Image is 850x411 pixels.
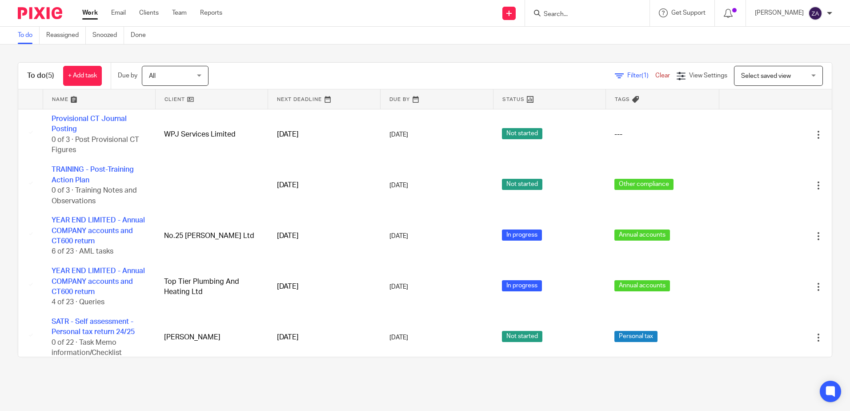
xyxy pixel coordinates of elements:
[200,8,222,17] a: Reports
[614,297,658,308] span: Personal tax
[642,73,649,79] span: (1)
[268,281,381,326] td: [DATE]
[808,6,822,20] img: svg%3E
[689,73,727,79] span: View Settings
[52,268,97,274] span: 4 of 23 · Queries
[389,122,408,129] span: [DATE]
[389,164,408,170] span: [DATE]
[615,96,630,101] span: Tags
[172,8,187,17] a: Team
[502,251,542,262] span: In progress
[27,71,54,81] h1: To do
[741,73,791,79] span: Select saved view
[131,27,152,44] a: Done
[139,8,159,17] a: Clients
[52,168,122,184] span: 0 of 3 · Training Notes and Observations
[502,119,542,130] span: Not started
[543,11,623,19] input: Search
[614,121,710,130] div: ---
[52,150,142,165] a: TRAINING - Post-Training Action Plan
[614,160,674,171] span: Other compliance
[18,27,40,44] a: To do
[268,144,381,189] td: [DATE]
[118,71,137,80] p: Due by
[389,255,408,261] span: [DATE]
[614,251,670,262] span: Annual accounts
[52,122,125,138] span: 0 of 3 · Post Provisional CT Figures
[155,235,268,281] td: Top Tier Plumbing And Heating Ltd
[755,8,804,17] p: [PERSON_NAME]
[155,281,268,326] td: [PERSON_NAME]
[268,189,381,235] td: [DATE]
[111,8,126,17] a: Email
[52,196,143,220] a: YEAR END LIMITED - Annual COMPANY accounts and CT600 return
[46,72,54,79] span: (5)
[63,66,102,86] a: + Add task
[155,107,268,144] td: WPJ Services Limited
[52,305,112,321] span: 0 of 22 · Task Memo information/Checklist
[614,206,670,217] span: Annual accounts
[671,10,706,16] span: Get Support
[389,209,408,215] span: [DATE]
[627,73,655,79] span: Filter
[389,301,408,307] span: [DATE]
[655,73,670,79] a: Clear
[502,297,542,308] span: Not started
[18,7,62,19] img: Pixie
[52,223,104,229] span: 6 of 23 · AML tasks
[52,113,138,120] a: Provisional CT Journal Posting
[155,189,268,235] td: No.25 [PERSON_NAME] Ltd
[52,241,143,266] a: YEAR END LIMITED - Annual COMPANY accounts and CT600 return
[502,160,542,171] span: Not started
[502,206,542,217] span: In progress
[92,27,124,44] a: Snoozed
[52,287,123,302] a: SATR - Self assessment - Personal tax return 24/25
[268,235,381,281] td: [DATE]
[268,107,381,144] td: [DATE]
[149,73,156,79] span: All
[82,8,98,17] a: Work
[46,27,86,44] a: Reassigned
